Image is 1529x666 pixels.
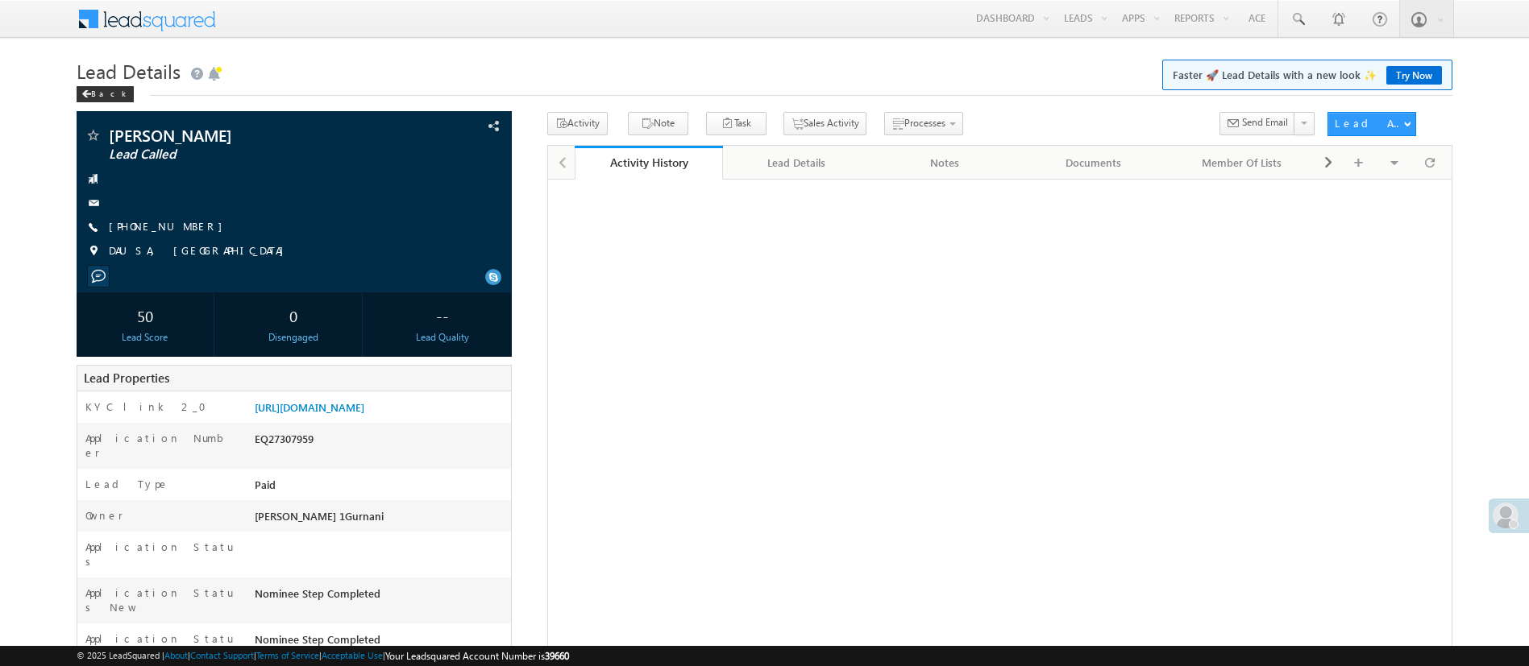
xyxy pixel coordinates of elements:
[723,146,871,180] a: Lead Details
[1173,67,1442,83] span: Faster 🚀 Lead Details with a new look ✨
[378,300,507,330] div: --
[1020,146,1168,180] a: Documents
[256,650,319,660] a: Terms of Service
[736,153,857,172] div: Lead Details
[85,508,123,523] label: Owner
[190,650,254,660] a: Contact Support
[77,58,181,84] span: Lead Details
[164,650,188,660] a: About
[545,650,569,662] span: 39660
[85,540,235,569] label: Application Status
[587,155,711,170] div: Activity History
[884,112,963,135] button: Processes
[109,243,292,259] span: DAUSA, [GEOGRAPHIC_DATA]
[1032,153,1153,172] div: Documents
[81,330,210,345] div: Lead Score
[255,400,364,414] a: [URL][DOMAIN_NAME]
[85,399,216,414] label: KYC link 2_0
[229,300,358,330] div: 0
[85,477,169,491] label: Lead Type
[884,153,1005,172] div: Notes
[109,147,381,163] span: Lead Called
[575,146,723,180] a: Activity History
[251,477,511,499] div: Paid
[251,431,511,453] div: EQ27307959
[81,300,210,330] div: 50
[706,112,767,135] button: Task
[1168,146,1316,180] a: Member Of Lists
[77,86,134,102] div: Back
[251,585,511,608] div: Nominee Step Completed
[871,146,1020,180] a: Notes
[1242,115,1288,130] span: Send Email
[322,650,383,660] a: Acceptable Use
[84,370,169,386] span: Lead Properties
[85,431,235,460] label: Application Number
[229,330,358,345] div: Disengaged
[109,127,381,143] span: [PERSON_NAME]
[1386,66,1442,85] a: Try Now
[85,585,235,614] label: Application Status New
[109,219,231,233] a: [PHONE_NUMBER]
[385,650,569,662] span: Your Leadsquared Account Number is
[1181,153,1302,172] div: Member Of Lists
[547,112,608,135] button: Activity
[1327,112,1416,136] button: Lead Actions
[251,631,511,654] div: Nominee Step Completed
[255,509,384,523] span: [PERSON_NAME] 1Gurnani
[1335,116,1403,130] div: Lead Actions
[77,85,142,99] a: Back
[783,112,866,135] button: Sales Activity
[1219,112,1295,135] button: Send Email
[378,330,507,345] div: Lead Quality
[628,112,688,135] button: Note
[904,117,945,129] span: Processes
[77,648,569,664] span: © 2025 LeadSquared | | | | |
